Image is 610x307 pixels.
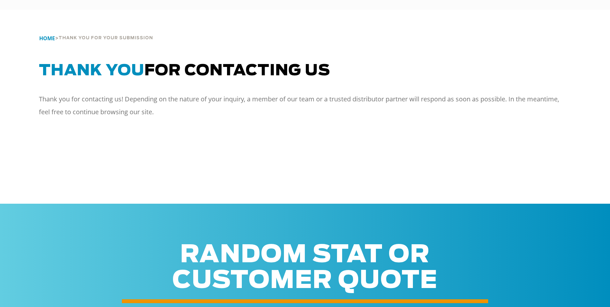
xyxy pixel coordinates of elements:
[39,63,330,79] span: for Contacting Us
[59,33,153,43] span: THANK YOU FOR YOUR SUBMISSION
[39,93,560,118] p: Thank you for contacting us! Depending on the nature of your inquiry, a member of our team or a t...
[39,19,571,43] div: >
[39,33,55,43] a: HOME
[39,63,144,79] span: Thank You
